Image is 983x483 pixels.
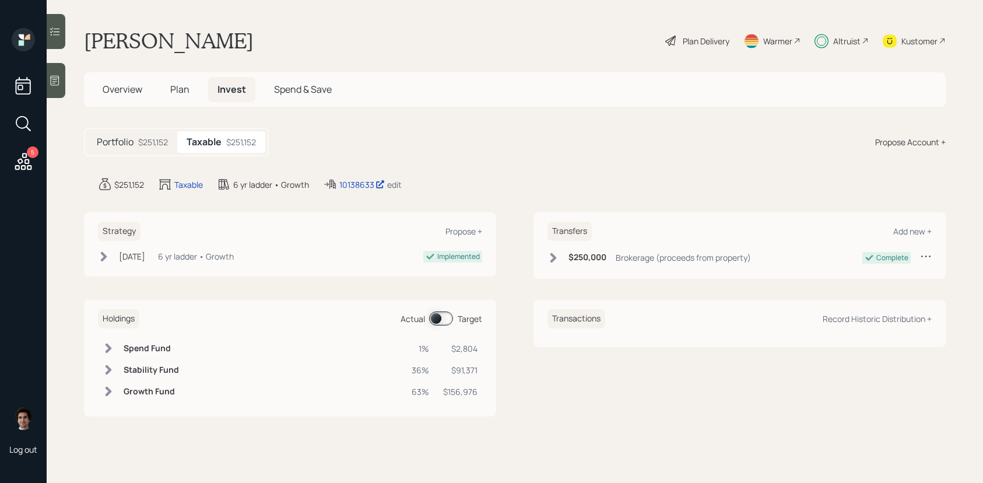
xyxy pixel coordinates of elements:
div: $251,152 [226,136,256,148]
div: [DATE] [119,250,145,262]
div: Plan Delivery [683,35,729,47]
h5: Taxable [187,136,222,148]
h5: Portfolio [97,136,134,148]
div: 1% [412,342,429,355]
div: Altruist [833,35,861,47]
h6: Stability Fund [124,365,179,375]
div: Record Historic Distribution + [823,313,932,324]
h6: Transactions [547,309,605,328]
span: Plan [170,83,189,96]
div: Warmer [763,35,792,47]
div: $251,152 [138,136,168,148]
div: $2,804 [443,342,478,355]
div: Implemented [437,251,480,262]
h6: $250,000 [568,253,606,262]
div: Propose Account + [875,136,946,148]
h6: Growth Fund [124,387,179,397]
img: harrison-schaefer-headshot-2.png [12,407,35,430]
h1: [PERSON_NAME] [84,28,254,54]
span: Invest [217,83,246,96]
div: $91,371 [443,364,478,376]
div: 5 [27,146,38,158]
div: edit [387,179,402,190]
h6: Transfers [547,222,592,241]
h6: Spend Fund [124,344,179,353]
div: Add new + [893,226,932,237]
span: Overview [103,83,142,96]
div: $251,152 [114,178,144,191]
div: Propose + [445,226,482,237]
div: $156,976 [443,386,478,398]
div: Taxable [174,178,203,191]
div: Target [458,313,482,325]
div: Kustomer [901,35,938,47]
span: Spend & Save [274,83,332,96]
div: 6 yr ladder • Growth [158,250,234,262]
div: 63% [412,386,429,398]
h6: Holdings [98,309,139,328]
div: 36% [412,364,429,376]
div: 10138633 [339,178,385,191]
h6: Strategy [98,222,141,241]
div: Complete [876,253,908,263]
div: Actual [401,313,425,325]
div: Brokerage (proceeds from property) [616,251,751,264]
div: 6 yr ladder • Growth [233,178,309,191]
div: Log out [9,444,37,455]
